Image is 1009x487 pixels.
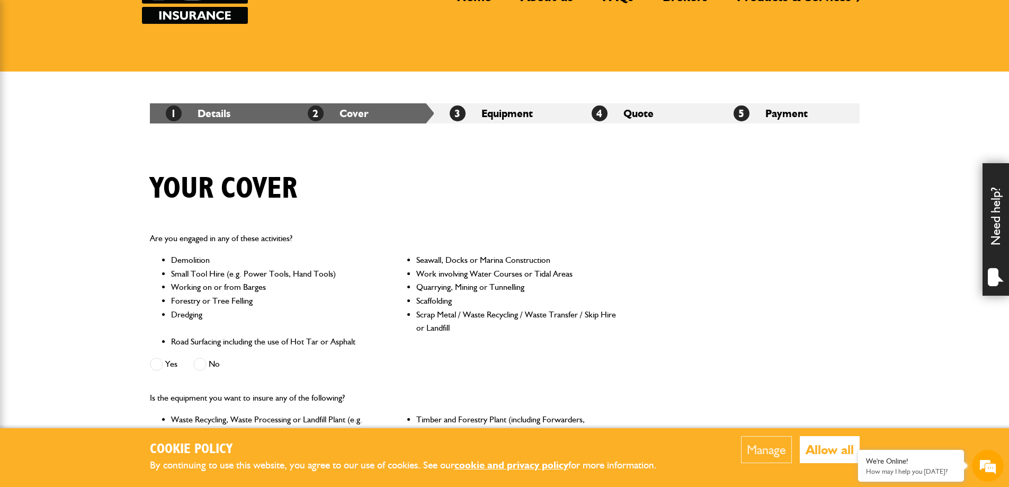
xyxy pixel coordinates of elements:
[14,161,193,184] input: Enter your phone number
[308,105,324,121] span: 2
[150,391,618,405] p: Is the equipment you want to insure any of the following?
[866,457,956,466] div: We're Online!
[166,107,230,120] a: 1Details
[576,103,718,123] li: Quote
[171,280,372,294] li: Working on or from Barges
[171,253,372,267] li: Demolition
[150,457,674,474] p: By continuing to use this website, you agree to our use of cookies. See our for more information.
[292,103,434,123] li: Cover
[171,335,372,349] li: Road Surfacing including the use of Hot Tar or Asphalt
[416,267,617,281] li: Work involving Water Courses or Tidal Areas
[150,232,618,245] p: Are you engaged in any of these activities?
[55,59,178,73] div: Chat with us now
[416,280,617,294] li: Quarrying, Mining or Tunnelling
[592,105,608,121] span: 4
[416,253,617,267] li: Seawall, Docks or Marina Construction
[150,441,674,458] h2: Cookie Policy
[171,413,372,454] li: Waste Recycling, Waste Processing or Landfill Plant (e.g. Shredders, Chippers, Graders, Crushers,...
[866,467,956,475] p: How may I help you today?
[166,105,182,121] span: 1
[174,5,199,31] div: Minimize live chat window
[18,59,44,74] img: d_20077148190_company_1631870298795_20077148190
[144,326,192,341] em: Start Chat
[718,103,860,123] li: Payment
[171,267,372,281] li: Small Tool Hire (e.g. Power Tools, Hand Tools)
[14,98,193,121] input: Enter your last name
[171,308,372,335] li: Dredging
[741,436,792,463] button: Manage
[150,171,297,207] h1: Your cover
[454,459,568,471] a: cookie and privacy policy
[171,294,372,308] li: Forestry or Tree Felling
[416,413,617,454] li: Timber and Forestry Plant (including Forwarders, Harvesters, Chippers and Shredders)
[434,103,576,123] li: Equipment
[416,308,617,335] li: Scrap Metal / Waste Recycling / Waste Transfer / Skip Hire or Landfill
[193,358,220,371] label: No
[450,105,466,121] span: 3
[800,436,860,463] button: Allow all
[150,358,177,371] label: Yes
[14,192,193,317] textarea: Type your message and hit 'Enter'
[734,105,749,121] span: 5
[416,294,617,308] li: Scaffolding
[14,129,193,153] input: Enter your email address
[983,163,1009,296] div: Need help?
